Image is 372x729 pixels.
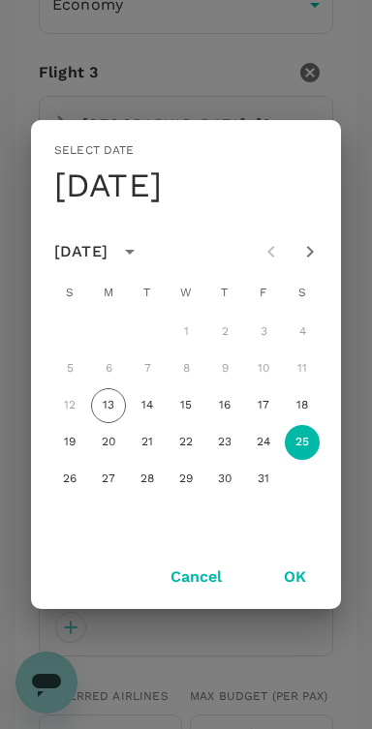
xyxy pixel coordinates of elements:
[130,274,165,313] span: Tuesday
[52,425,87,460] button: 19
[207,425,242,460] button: 23
[52,462,87,497] button: 26
[169,425,203,460] button: 22
[285,425,320,460] button: 25
[207,274,242,313] span: Thursday
[207,388,242,423] button: 16
[54,136,135,167] span: Select date
[91,425,126,460] button: 20
[91,274,126,313] span: Monday
[291,232,329,271] button: Next month
[246,388,281,423] button: 17
[169,462,203,497] button: 29
[257,553,333,601] button: OK
[285,274,320,313] span: Saturday
[169,274,203,313] span: Wednesday
[91,388,126,423] button: 13
[130,425,165,460] button: 21
[91,462,126,497] button: 27
[285,388,320,423] button: 18
[143,553,249,601] button: Cancel
[246,274,281,313] span: Friday
[246,425,281,460] button: 24
[54,166,162,206] h4: [DATE]
[52,274,87,313] span: Sunday
[169,388,203,423] button: 15
[54,240,108,263] div: [DATE]
[113,235,146,268] button: calendar view is open, switch to year view
[246,462,281,497] button: 31
[130,388,165,423] button: 14
[207,462,242,497] button: 30
[130,462,165,497] button: 28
